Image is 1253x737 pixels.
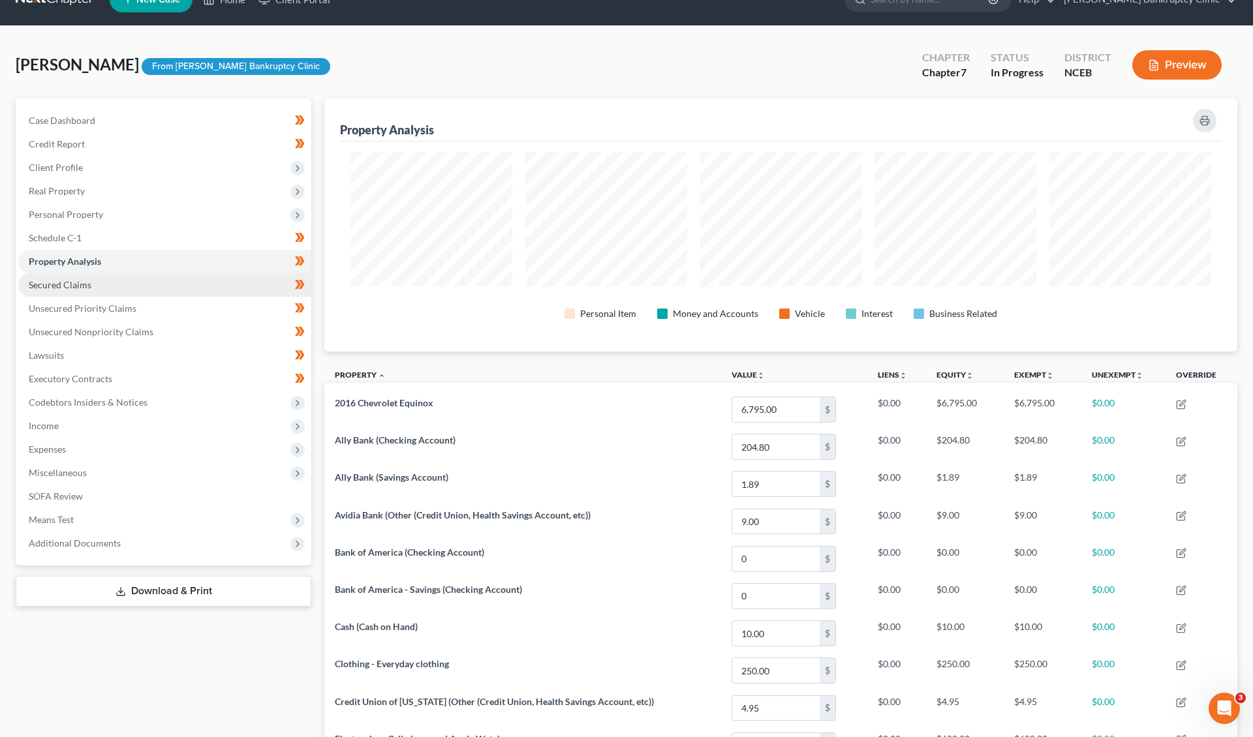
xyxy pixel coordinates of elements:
i: unfold_more [757,372,765,380]
span: Bank of America (Checking Account) [335,547,484,558]
span: Credit Union of [US_STATE] (Other (Credit Union, Health Savings Account, etc)) [335,696,654,707]
td: $0.00 [1081,540,1166,577]
td: $0.00 [1004,577,1081,614]
td: $6,795.00 [1004,391,1081,428]
span: Additional Documents [29,537,121,549]
a: Credit Report [18,132,311,156]
td: $0.00 [1081,429,1166,466]
a: Executory Contracts [18,367,311,391]
div: Property Analysis [340,122,434,138]
iframe: Intercom live chat [1209,693,1240,724]
div: $ [820,509,835,534]
div: From [PERSON_NAME] Bankruptcy Clinic [142,58,330,76]
div: NCEB [1064,65,1111,80]
td: $0.00 [867,614,926,652]
input: 0.00 [732,584,820,609]
span: 3 [1235,693,1246,703]
span: Case Dashboard [29,115,95,126]
span: Ally Bank (Savings Account) [335,472,448,483]
a: Equityunfold_more [936,370,974,380]
span: Personal Property [29,209,103,220]
div: $ [820,472,835,496]
a: Exemptunfold_more [1014,370,1054,380]
span: Property Analysis [29,256,101,267]
input: 0.00 [732,547,820,571]
td: $0.00 [867,391,926,428]
a: Schedule C-1 [18,226,311,250]
span: Bank of America - Savings (Checking Account) [335,584,522,595]
span: Real Property [29,185,85,196]
span: Unsecured Nonpriority Claims [29,326,153,337]
td: $0.00 [1004,540,1081,577]
a: Case Dashboard [18,109,311,132]
div: Vehicle [795,307,825,320]
td: $9.00 [1004,503,1081,540]
i: expand_less [378,372,386,380]
span: Ally Bank (Checking Account) [335,434,456,445]
td: $0.00 [926,540,1004,577]
span: Expenses [29,444,66,455]
span: Miscellaneous [29,467,87,478]
span: Avidia Bank (Other (Credit Union, Health Savings Account, etc)) [335,509,591,520]
div: Business Related [929,307,997,320]
input: 0.00 [732,397,820,422]
a: Lawsuits [18,344,311,367]
input: 0.00 [732,696,820,721]
td: $4.95 [926,689,1004,727]
td: $0.00 [867,503,926,540]
td: $6,795.00 [926,391,1004,428]
td: $0.00 [1081,652,1166,689]
td: $0.00 [867,577,926,614]
i: unfold_more [966,372,974,380]
div: $ [820,621,835,646]
td: $10.00 [1004,614,1081,652]
a: SOFA Review [18,485,311,508]
div: $ [820,584,835,609]
div: $ [820,696,835,721]
span: Cash (Cash on Hand) [335,621,418,632]
a: Property Analysis [18,250,311,273]
td: $0.00 [867,652,926,689]
span: 2016 Chevrolet Equinox [335,397,433,408]
div: $ [820,397,835,422]
td: $250.00 [926,652,1004,689]
i: unfold_more [1046,372,1054,380]
a: Secured Claims [18,273,311,297]
td: $0.00 [867,466,926,503]
div: Personal Item [580,307,636,320]
span: [PERSON_NAME] [16,55,139,74]
span: Clothing - Everyday clothing [335,658,449,669]
a: Unexemptunfold_more [1092,370,1143,380]
td: $9.00 [926,503,1004,540]
a: Download & Print [16,576,311,607]
td: $0.00 [1081,577,1166,614]
a: Unsecured Nonpriority Claims [18,320,311,344]
div: District [1064,50,1111,65]
a: Unsecured Priority Claims [18,297,311,320]
td: $204.80 [1004,429,1081,466]
a: Valueunfold_more [732,370,765,380]
td: $1.89 [926,466,1004,503]
span: Schedule C-1 [29,232,82,243]
span: Income [29,420,59,431]
td: $0.00 [1081,391,1166,428]
span: Secured Claims [29,279,91,290]
span: Lawsuits [29,350,64,361]
div: Chapter [922,65,970,80]
td: $0.00 [1081,689,1166,727]
span: SOFA Review [29,490,83,502]
td: $0.00 [867,689,926,727]
td: $250.00 [1004,652,1081,689]
i: unfold_more [899,372,907,380]
a: Property expand_less [335,370,386,380]
td: $204.80 [926,429,1004,466]
a: Liensunfold_more [878,370,907,380]
div: $ [820,658,835,683]
span: Means Test [29,514,74,525]
button: Preview [1132,50,1222,80]
input: 0.00 [732,472,820,496]
span: Credit Report [29,138,85,149]
th: Override [1166,362,1237,391]
div: Interest [861,307,893,320]
div: Status [991,50,1044,65]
